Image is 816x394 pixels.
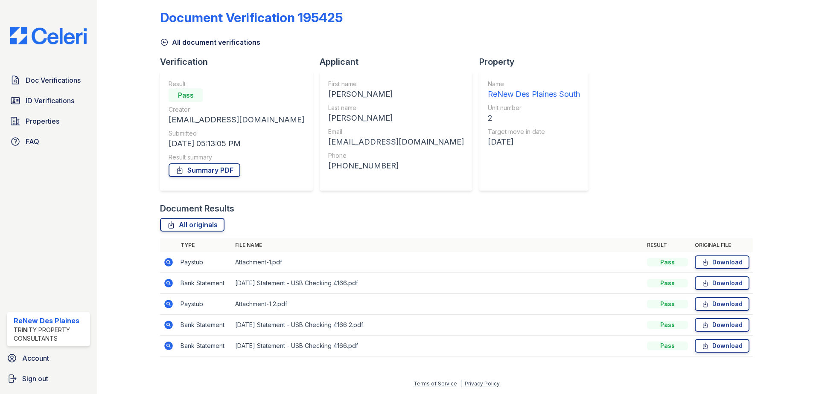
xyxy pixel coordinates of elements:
a: FAQ [7,133,90,150]
div: First name [328,80,464,88]
td: Attachment-1 2.pdf [232,294,644,315]
td: [DATE] Statement - USB Checking 4166.pdf [232,273,644,294]
div: Result summary [169,153,304,162]
a: Doc Verifications [7,72,90,89]
div: Verification [160,56,320,68]
a: Account [3,350,93,367]
span: Doc Verifications [26,75,81,85]
a: All originals [160,218,224,232]
div: Pass [647,279,688,287]
a: Download [695,339,749,353]
span: ID Verifications [26,96,74,106]
td: Paystub [177,294,232,315]
th: Type [177,238,232,252]
div: Pass [169,88,203,102]
div: Pass [647,300,688,308]
div: Last name [328,104,464,112]
span: FAQ [26,136,39,147]
a: Name ReNew Des Plaines South [488,80,580,100]
td: Bank Statement [177,315,232,336]
td: Bank Statement [177,336,232,356]
span: Account [22,353,49,363]
a: All document verifications [160,37,260,47]
a: ID Verifications [7,92,90,109]
div: [DATE] 05:13:05 PM [169,138,304,150]
img: CE_Logo_Blue-a8612792a0a2168367f1c8372b55b34899dd931a85d93a1a3d3e32e68fde9ad4.png [3,27,93,44]
div: Pass [647,342,688,350]
td: Attachment-1.pdf [232,252,644,273]
div: | [460,380,462,387]
div: Creator [169,105,304,114]
div: ReNew Des Plaines South [488,88,580,100]
a: Sign out [3,370,93,387]
div: Unit number [488,104,580,112]
td: Paystub [177,252,232,273]
div: ReNew Des Plaines [14,316,87,326]
div: [EMAIL_ADDRESS][DOMAIN_NAME] [328,136,464,148]
a: Summary PDF [169,163,240,177]
div: [DATE] [488,136,580,148]
a: Download [695,276,749,290]
td: [DATE] Statement - USB Checking 4166 2.pdf [232,315,644,336]
th: Original file [691,238,753,252]
div: 2 [488,112,580,124]
td: Bank Statement [177,273,232,294]
a: Download [695,255,749,269]
td: [DATE] Statement - USB Checking 4166.pdf [232,336,644,356]
div: [PERSON_NAME] [328,88,464,100]
div: [PHONE_NUMBER] [328,160,464,172]
div: [PERSON_NAME] [328,112,464,124]
div: Property [479,56,595,68]
th: Result [644,238,691,252]
div: Applicant [320,56,479,68]
div: Phone [328,151,464,160]
a: Download [695,297,749,311]
span: Properties [26,116,59,126]
div: Result [169,80,304,88]
span: Sign out [22,374,48,384]
a: Download [695,318,749,332]
div: Name [488,80,580,88]
div: Email [328,127,464,136]
div: Pass [647,321,688,329]
div: Submitted [169,129,304,138]
th: File name [232,238,644,252]
div: Target move in date [488,127,580,136]
a: Terms of Service [414,380,457,387]
div: [EMAIL_ADDRESS][DOMAIN_NAME] [169,114,304,126]
div: Document Results [160,203,234,214]
div: Trinity Property Consultants [14,326,87,343]
a: Privacy Policy [465,380,500,387]
a: Properties [7,113,90,130]
div: Pass [647,258,688,267]
div: Document Verification 195425 [160,10,343,25]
